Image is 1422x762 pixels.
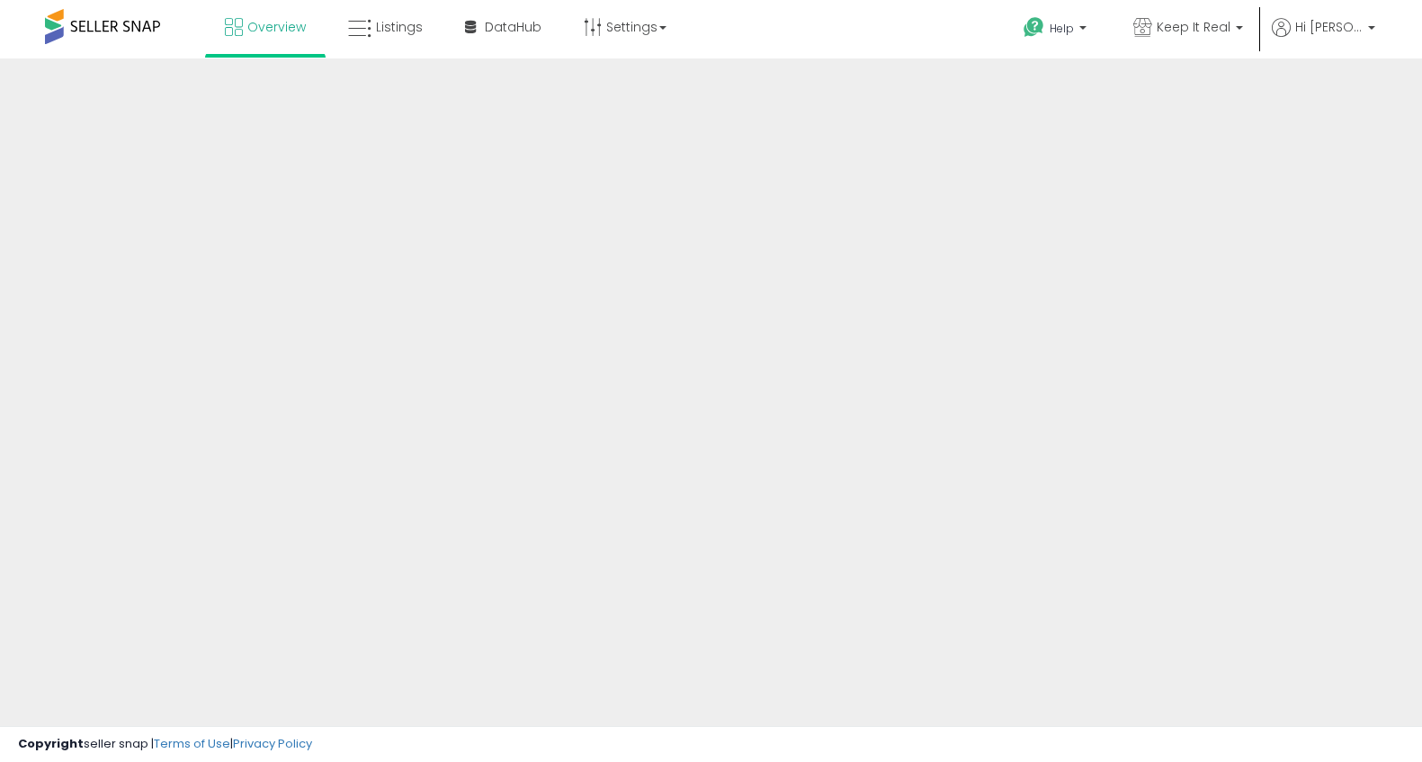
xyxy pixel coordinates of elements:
a: Help [1009,3,1105,58]
a: Terms of Use [154,735,230,752]
i: Get Help [1023,16,1045,39]
a: Privacy Policy [233,735,312,752]
span: Hi [PERSON_NAME] [1295,18,1363,36]
span: Help [1050,21,1074,36]
a: Hi [PERSON_NAME] [1272,18,1375,58]
span: Listings [376,18,423,36]
strong: Copyright [18,735,84,752]
span: Overview [247,18,306,36]
span: DataHub [485,18,541,36]
span: Keep It Real [1157,18,1230,36]
div: seller snap | | [18,736,312,753]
